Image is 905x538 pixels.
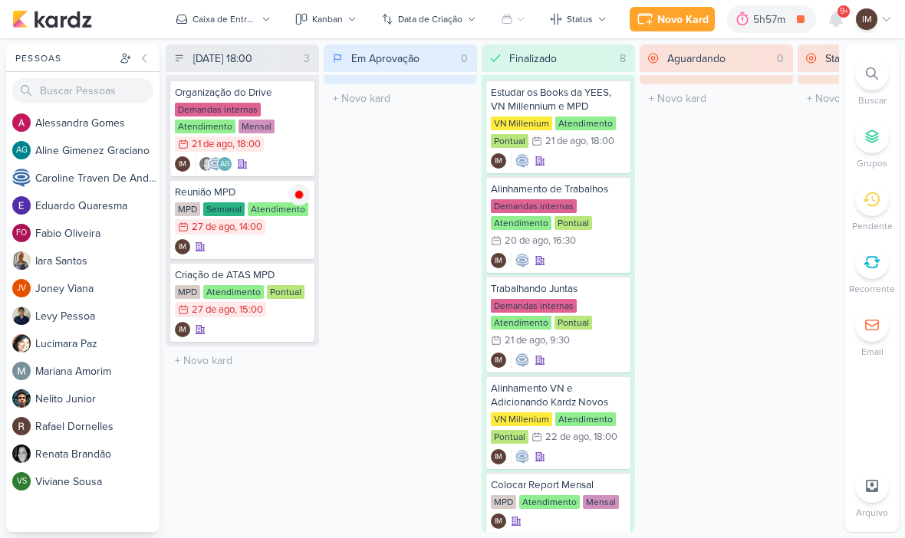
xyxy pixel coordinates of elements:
[175,322,190,337] div: Isabella Machado Guimarães
[175,322,190,337] div: Criador(a): Isabella Machado Guimarães
[239,120,275,133] div: Mensal
[175,156,190,172] div: Criador(a): Isabella Machado Guimarães
[852,219,893,233] p: Pendente
[455,51,474,67] div: 0
[491,430,528,444] div: Pontual
[583,495,619,509] div: Mensal
[491,412,552,426] div: VN Millenium
[179,244,186,251] p: IM
[495,454,502,461] p: IM
[17,284,26,293] p: JV
[12,251,31,270] img: Iara Santos
[192,222,235,232] div: 27 de ago
[12,279,31,297] div: Joney Viana
[12,307,31,325] img: Levy Pessoa
[192,139,232,149] div: 21 de ago
[203,202,245,216] div: Semanal
[175,202,200,216] div: MPD
[35,143,160,159] div: A l i n e G i m e n e z G r a c i a n o
[589,432,617,442] div: , 18:00
[491,513,506,529] div: Isabella Machado Guimarães
[515,153,530,169] img: Caroline Traven De Andrade
[643,87,790,110] input: + Novo kard
[12,472,31,490] div: Viviane Sousa
[199,156,214,172] img: Renata Brandão
[511,449,530,464] div: Colaboradores: Caroline Traven De Andrade
[175,103,261,116] div: Demandas internas
[856,506,888,520] p: Arquivo
[840,5,848,18] span: 9+
[491,253,506,268] div: Isabella Machado Guimarães
[856,8,877,30] div: Isabella Machado Guimarães
[35,446,160,462] div: R e n a t a B r a n d ã o
[862,12,872,26] p: IM
[195,156,232,172] div: Colaboradores: Renata Brandão, Caroline Traven De Andrade, Aline Gimenez Graciano
[545,336,570,346] div: , 9:30
[35,198,160,214] div: E d u a r d o Q u a r e s m a
[555,216,592,230] div: Pontual
[614,51,632,67] div: 8
[861,345,884,359] p: Email
[35,308,160,324] div: L e v y P e s s o a
[169,349,316,372] input: + Novo kard
[491,253,506,268] div: Criador(a): Isabella Machado Guimarães
[220,161,230,169] p: AG
[175,86,310,100] div: Organização do Drive
[555,412,616,426] div: Atendimento
[630,7,715,31] button: Novo Kard
[12,417,31,435] img: Rafael Dornelles
[35,336,160,352] div: L u c i m a r a P a z
[491,153,506,169] div: Isabella Machado Guimarães
[849,282,895,296] p: Recorrente
[505,336,545,346] div: 21 de ago
[495,357,502,365] p: IM
[555,116,616,130] div: Atendimento
[857,156,887,170] p: Grupos
[505,236,548,246] div: 20 de ago
[203,285,264,299] div: Atendimento
[35,418,160,435] div: R a f a e l D o r n e l l e s
[12,389,31,408] img: Nelito Junior
[235,305,263,315] div: , 15:00
[179,326,186,334] p: IM
[495,158,502,166] p: IM
[12,51,117,65] div: Pessoas
[232,139,261,149] div: , 18:00
[491,478,626,492] div: Colocar Report Mensal
[491,282,626,296] div: Trabalhando Juntas
[12,334,31,353] img: Lucimara Paz
[35,115,160,131] div: A l e s s a n d r a G o m e s
[491,513,506,529] div: Criador(a): Isabella Machado Guimarães
[208,156,223,172] img: Caroline Traven De Andrade
[17,477,27,486] p: VS
[12,78,153,103] input: Buscar Pessoas
[545,432,589,442] div: 22 de ago
[511,253,530,268] div: Colaboradores: Caroline Traven De Andrade
[35,253,160,269] div: I a r a S a n t o s
[12,113,31,132] img: Alessandra Gomes
[491,353,506,368] div: Isabella Machado Guimarães
[12,141,31,159] div: Aline Gimenez Graciano
[491,199,577,213] div: Demandas internas
[845,57,899,107] li: Ctrl + F
[267,285,304,299] div: Pontual
[491,449,506,464] div: Criador(a): Isabella Machado Guimarães
[491,134,528,148] div: Pontual
[858,93,887,107] p: Buscar
[175,268,310,282] div: Criação de ATAS MPD
[491,353,506,368] div: Criador(a): Isabella Machado Guimarães
[179,161,186,169] p: IM
[657,11,709,28] div: Novo Kard
[175,185,310,199] div: Reunião MPD
[511,153,530,169] div: Colaboradores: Caroline Traven De Andrade
[586,136,614,146] div: , 18:00
[515,353,530,368] img: Caroline Traven De Andrade
[217,156,232,172] div: Aline Gimenez Graciano
[192,305,235,315] div: 27 de ago
[12,196,31,215] img: Eduardo Quaresma
[175,285,200,299] div: MPD
[548,236,576,246] div: , 16:30
[491,316,551,330] div: Atendimento
[175,239,190,254] div: Isabella Machado Guimarães
[515,449,530,464] img: Caroline Traven De Andrade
